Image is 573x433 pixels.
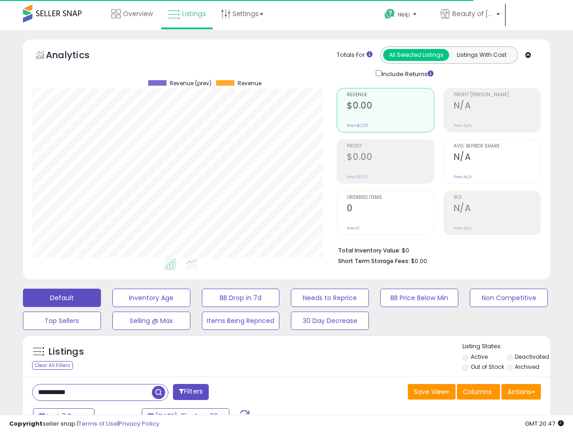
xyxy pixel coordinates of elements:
[338,247,401,254] b: Total Inventory Value:
[142,408,229,424] button: [DATE]-31 - Aug-06
[33,408,95,424] button: Last 7 Days
[347,174,368,180] small: Prev: $0.00
[49,345,84,358] h5: Listings
[454,174,472,180] small: Prev: N/A
[411,257,427,265] span: $0.00
[202,289,280,307] button: BB Drop in 7d
[398,11,410,18] span: Help
[515,363,540,371] label: Archived
[452,9,494,18] span: Beauty of [GEOGRAPHIC_DATA]
[347,93,434,98] span: Revenue
[173,384,209,400] button: Filters
[471,363,504,371] label: Out of Stock
[47,411,83,421] span: Last 7 Days
[156,411,218,421] span: [DATE]-31 - Aug-06
[457,384,500,400] button: Columns
[347,144,434,149] span: Profit
[112,312,190,330] button: Selling @ Max
[119,419,159,428] a: Privacy Policy
[454,203,540,215] h2: N/A
[454,225,472,231] small: Prev: N/A
[9,419,43,428] strong: Copyright
[454,195,540,200] span: ROI
[9,420,159,428] div: seller snap | |
[170,80,211,87] span: Revenue (prev)
[525,419,564,428] span: 2025-08-15 20:47 GMT
[23,289,101,307] button: Default
[454,144,540,149] span: Avg. Buybox Share
[238,80,261,87] span: Revenue
[337,51,373,60] div: Totals For
[454,152,540,164] h2: N/A
[347,203,434,215] h2: 0
[470,289,548,307] button: Non Competitive
[338,244,534,255] li: $0
[32,361,73,370] div: Clear All Filters
[291,289,369,307] button: Needs to Reprice
[291,312,369,330] button: 30 Day Decrease
[347,225,360,231] small: Prev: 0
[96,412,138,421] span: Compared to:
[462,342,550,351] p: Listing States:
[123,9,153,18] span: Overview
[347,195,434,200] span: Ordered Items
[112,289,190,307] button: Inventory Age
[449,49,515,61] button: Listings With Cost
[347,152,434,164] h2: $0.00
[384,8,395,20] i: Get Help
[383,49,449,61] button: All Selected Listings
[338,257,410,265] b: Short Term Storage Fees:
[347,100,434,113] h2: $0.00
[202,312,280,330] button: Items Being Repriced
[369,68,445,79] div: Include Returns
[78,419,117,428] a: Terms of Use
[380,289,458,307] button: BB Price Below Min
[377,1,432,30] a: Help
[515,353,549,361] label: Deactivated
[182,9,206,18] span: Listings
[471,353,488,361] label: Active
[408,384,456,400] button: Save View
[347,123,368,128] small: Prev: $0.00
[501,384,541,400] button: Actions
[23,312,101,330] button: Top Sellers
[454,100,540,113] h2: N/A
[46,49,107,64] h5: Analytics
[454,123,472,128] small: Prev: N/A
[463,387,492,396] span: Columns
[454,93,540,98] span: Profit [PERSON_NAME]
